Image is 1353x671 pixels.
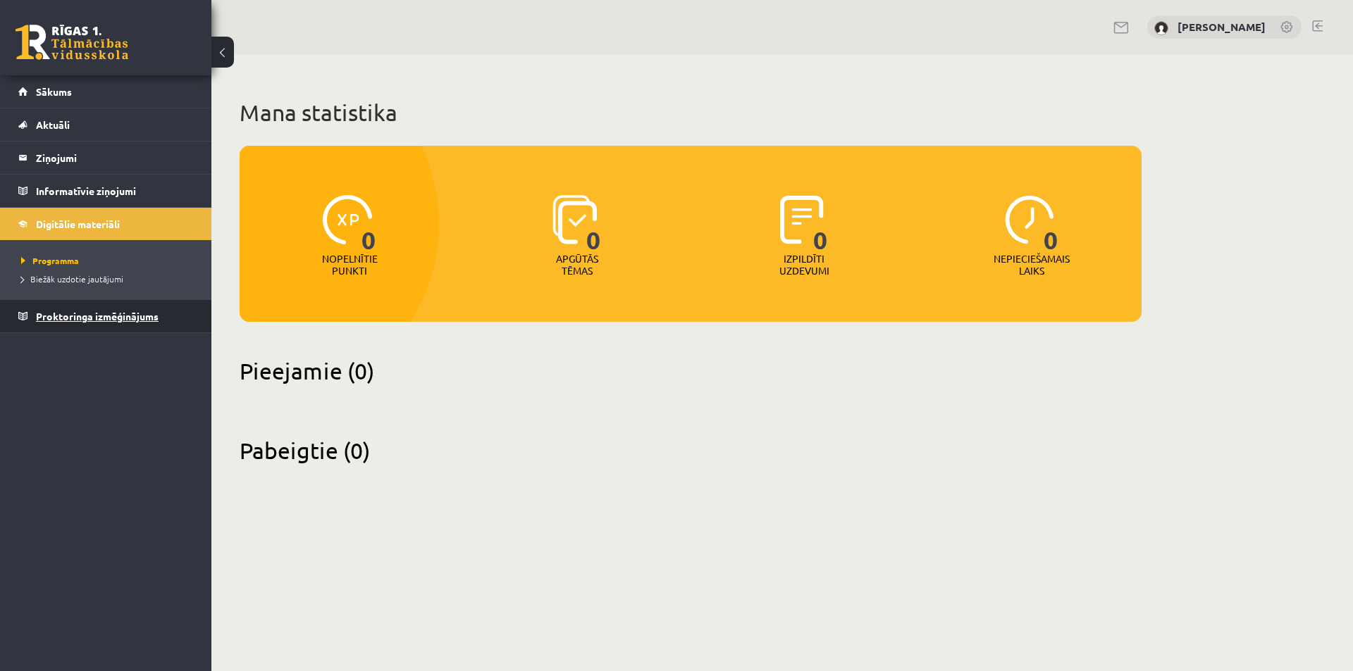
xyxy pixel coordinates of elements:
[16,25,128,60] a: Rīgas 1. Tālmācības vidusskola
[322,253,378,277] p: Nopelnītie punkti
[586,195,601,253] span: 0
[240,99,1142,127] h1: Mana statistika
[777,253,832,277] p: Izpildīti uzdevumi
[1044,195,1058,253] span: 0
[36,310,159,322] span: Proktoringa izmēģinājums
[240,437,1142,464] h2: Pabeigtie (0)
[18,108,194,141] a: Aktuāli
[18,75,194,108] a: Sākums
[362,195,376,253] span: 0
[18,208,194,240] a: Digitālie materiāli
[36,175,194,207] legend: Informatīvie ziņojumi
[552,195,597,244] img: icon-learned-topics-4a711ccc23c960034f471b6e78daf4a3bad4a20eaf4de84257b87e66633f6470.svg
[1178,20,1266,34] a: [PERSON_NAME]
[36,218,120,230] span: Digitālie materiāli
[323,195,372,244] img: icon-xp-0682a9bc20223a9ccc6f5883a126b849a74cddfe5390d2b41b4391c66f2066e7.svg
[780,195,824,244] img: icon-completed-tasks-ad58ae20a441b2904462921112bc710f1caf180af7a3daa7317a5a94f2d26646.svg
[994,253,1070,277] p: Nepieciešamais laiks
[36,118,70,131] span: Aktuāli
[21,272,197,285] a: Biežāk uzdotie jautājumi
[18,300,194,332] a: Proktoringa izmēģinājums
[1154,21,1168,35] img: Irēna Rozīte
[21,254,197,267] a: Programma
[550,253,605,277] p: Apgūtās tēmas
[36,85,72,98] span: Sākums
[1005,195,1054,244] img: icon-clock-7be60019b62300814b6bd22b8e044499b485619524d84068768e800edab66f18.svg
[18,175,194,207] a: Informatīvie ziņojumi
[813,195,828,253] span: 0
[240,357,1142,384] h2: Pieejamie (0)
[36,142,194,174] legend: Ziņojumi
[21,255,79,266] span: Programma
[21,273,123,284] span: Biežāk uzdotie jautājumi
[18,142,194,174] a: Ziņojumi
